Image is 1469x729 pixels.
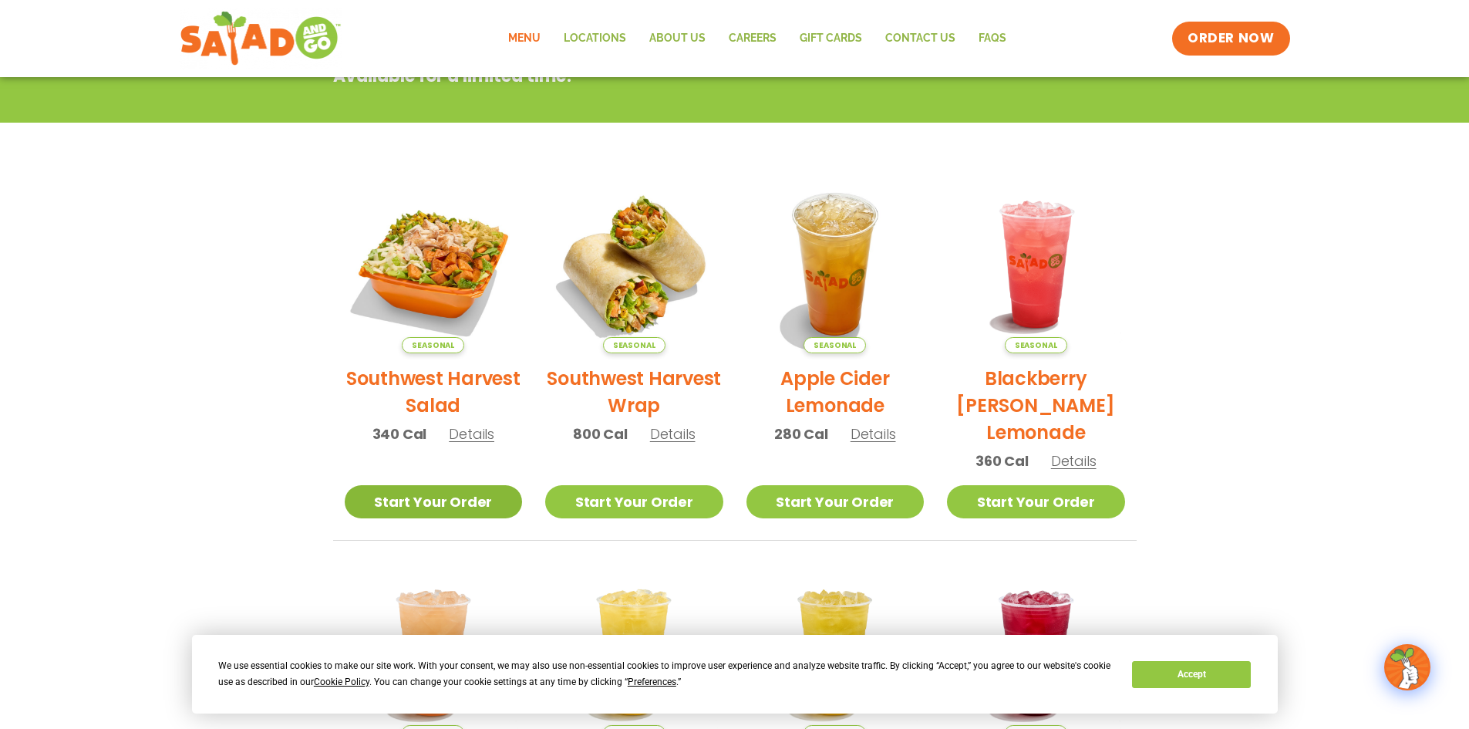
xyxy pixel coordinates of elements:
a: Start Your Order [746,485,925,518]
img: Product photo for Apple Cider Lemonade [746,175,925,353]
img: Product photo for Blackberry Bramble Lemonade [947,175,1125,353]
div: Cookie Consent Prompt [192,635,1278,714]
img: Product photo for Southwest Harvest Wrap [545,175,723,353]
a: Careers [717,21,788,56]
h2: Southwest Harvest Wrap [545,365,723,419]
span: Details [1051,451,1097,471]
a: Contact Us [874,21,967,56]
span: Details [449,424,494,444]
span: Cookie Policy [314,677,369,687]
h2: Apple Cider Lemonade [746,365,925,419]
span: Seasonal [603,337,665,353]
span: 360 Cal [975,451,1029,471]
span: 280 Cal [774,424,828,444]
img: Product photo for Southwest Harvest Salad [345,175,523,353]
span: Details [851,424,896,444]
button: Accept [1132,661,1251,688]
span: Seasonal [402,337,464,353]
a: GIFT CARDS [788,21,874,56]
span: Seasonal [1005,337,1067,353]
a: Start Your Order [947,485,1125,518]
span: Seasonal [804,337,866,353]
a: ORDER NOW [1172,22,1289,56]
span: ORDER NOW [1188,29,1274,48]
img: wpChatIcon [1386,646,1429,689]
div: We use essential cookies to make our site work. With your consent, we may also use non-essential ... [218,658,1114,690]
nav: Menu [497,21,1018,56]
a: Start Your Order [345,485,523,518]
span: 800 Cal [573,424,628,444]
span: 340 Cal [372,424,427,444]
a: Menu [497,21,552,56]
img: new-SAG-logo-768×292 [180,8,342,69]
span: Details [650,424,696,444]
span: Preferences [628,677,676,687]
a: About Us [638,21,717,56]
a: Locations [552,21,638,56]
h2: Blackberry [PERSON_NAME] Lemonade [947,365,1125,446]
h2: Southwest Harvest Salad [345,365,523,419]
a: Start Your Order [545,485,723,518]
a: FAQs [967,21,1018,56]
